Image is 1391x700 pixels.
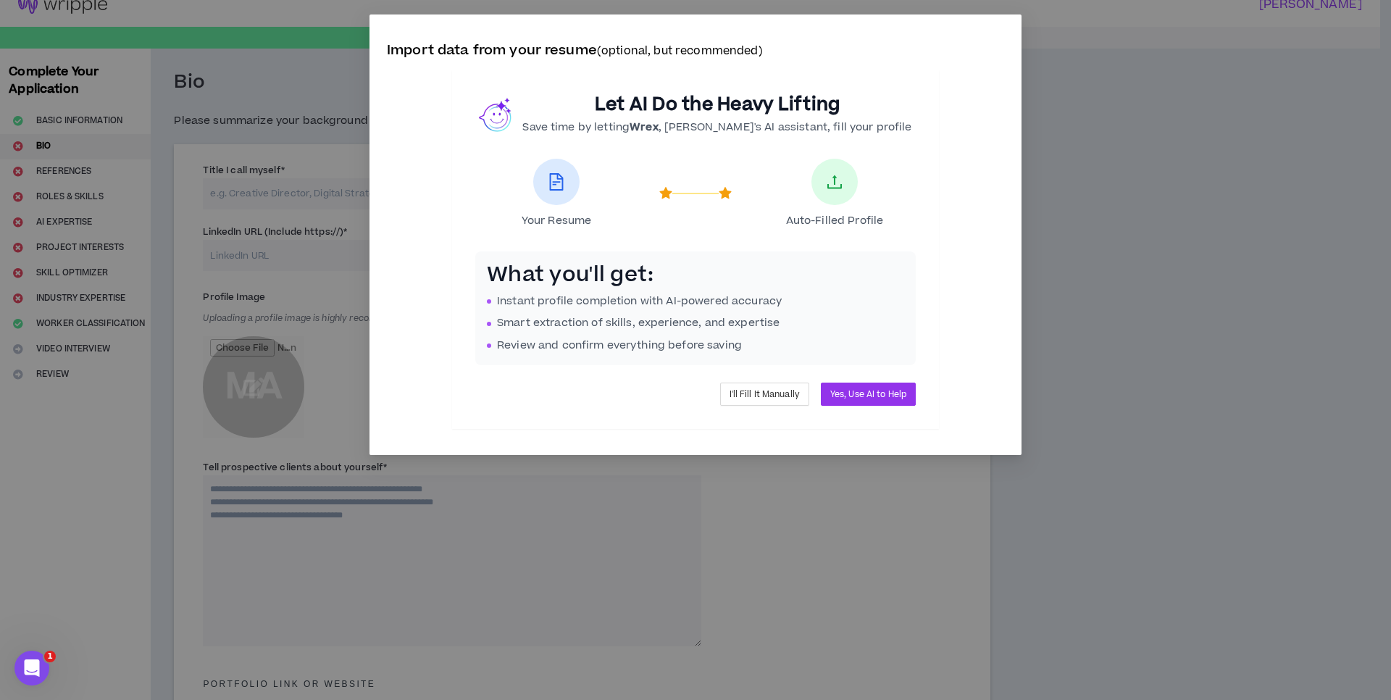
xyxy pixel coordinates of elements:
img: wrex.png [479,97,514,132]
span: file-text [548,173,565,191]
span: star [719,187,732,200]
small: (optional, but recommended) [597,43,763,59]
li: Instant profile completion with AI-powered accuracy [487,293,904,309]
h2: Let AI Do the Heavy Lifting [522,93,911,117]
button: Yes, Use AI to Help [821,383,916,406]
button: Close [982,14,1022,54]
span: Yes, Use AI to Help [830,388,906,401]
span: I'll Fill It Manually [730,388,800,401]
span: Your Resume [522,214,592,228]
p: Save time by letting , [PERSON_NAME]'s AI assistant, fill your profile [522,120,911,136]
span: star [659,187,672,200]
li: Review and confirm everything before saving [487,338,904,354]
span: 1 [44,651,56,662]
button: I'll Fill It Manually [720,383,809,406]
span: Auto-Filled Profile [786,214,884,228]
li: Smart extraction of skills, experience, and expertise [487,315,904,331]
h3: What you'll get: [487,263,904,288]
iframe: Intercom live chat [14,651,49,686]
b: Wrex [630,120,659,135]
p: Import data from your resume [387,41,1004,62]
span: upload [826,173,843,191]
